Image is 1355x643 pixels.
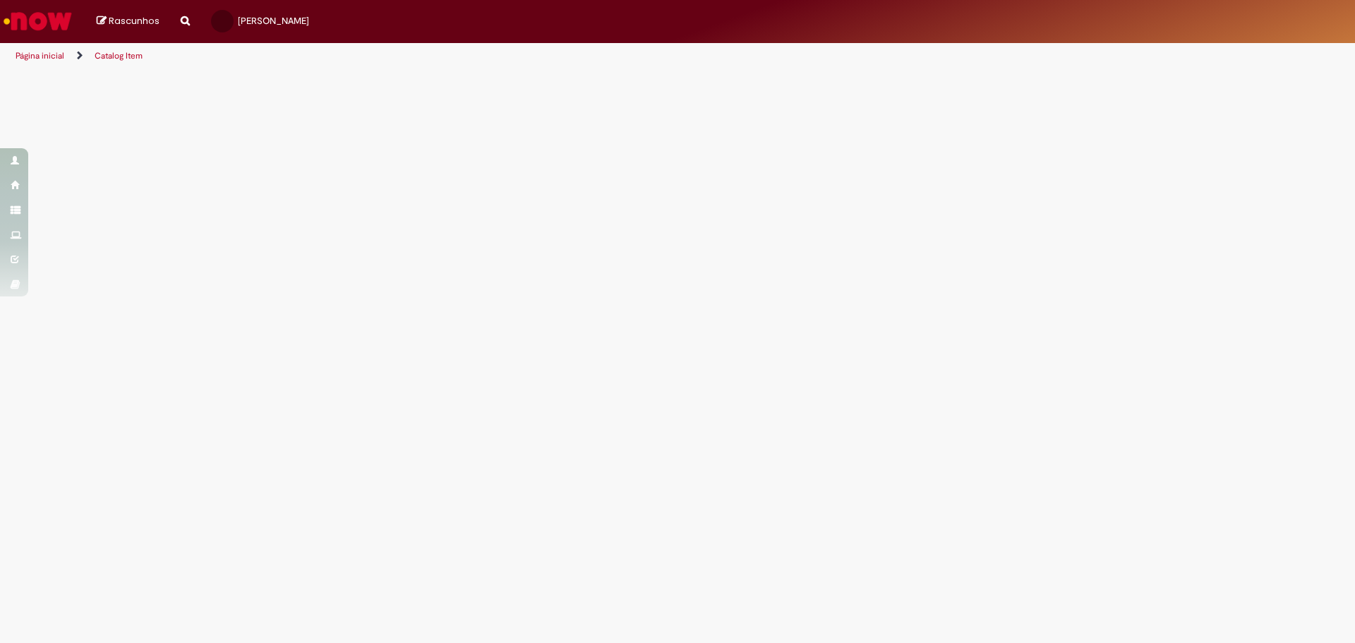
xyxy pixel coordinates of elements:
img: ServiceNow [1,7,74,35]
a: Catalog Item [95,50,143,61]
span: Rascunhos [109,14,159,28]
a: Rascunhos [97,15,159,28]
ul: Trilhas de página [11,43,893,69]
span: [PERSON_NAME] [238,15,309,27]
a: Página inicial [16,50,64,61]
